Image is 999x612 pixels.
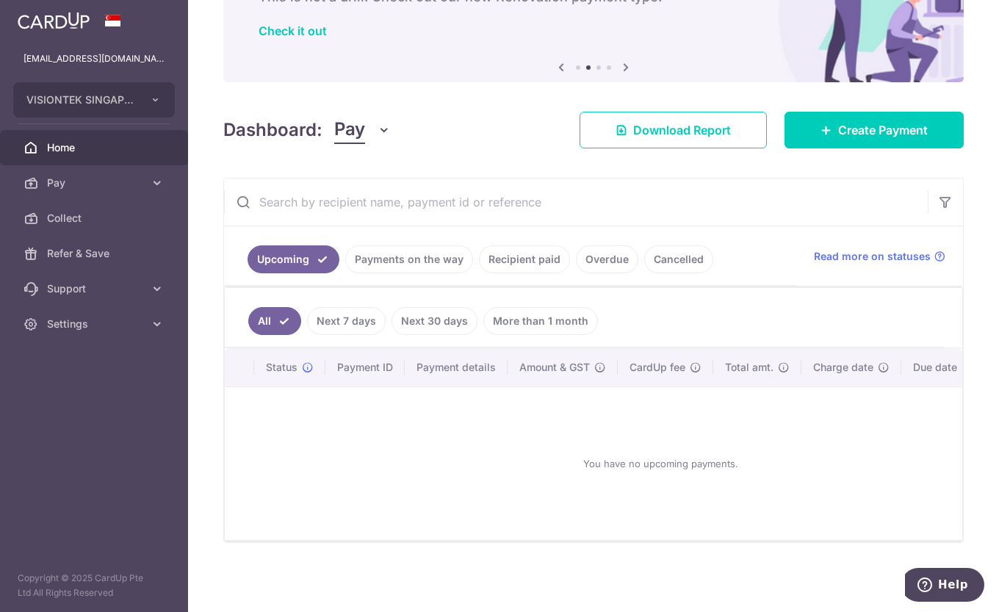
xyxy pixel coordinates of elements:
[47,211,144,226] span: Collect
[838,121,928,139] span: Create Payment
[814,249,945,264] a: Read more on statuses
[785,112,964,148] a: Create Payment
[47,317,144,331] span: Settings
[630,360,685,375] span: CardUp fee
[18,12,90,29] img: CardUp
[307,307,386,335] a: Next 7 days
[248,307,301,335] a: All
[224,179,928,226] input: Search by recipient name, payment id or reference
[345,245,473,273] a: Payments on the way
[405,348,508,386] th: Payment details
[813,360,873,375] span: Charge date
[259,24,327,38] a: Check it out
[644,245,713,273] a: Cancelled
[24,51,165,66] p: [EMAIL_ADDRESS][DOMAIN_NAME]
[266,360,297,375] span: Status
[325,348,405,386] th: Payment ID
[814,249,931,264] span: Read more on statuses
[47,140,144,155] span: Home
[13,82,175,118] button: VISIONTEK SINGAPORE PTE. LTD.
[913,360,957,375] span: Due date
[519,360,590,375] span: Amount & GST
[334,116,365,144] span: Pay
[479,245,570,273] a: Recipient paid
[905,568,984,605] iframe: Opens a widget where you can find more information
[47,176,144,190] span: Pay
[47,281,144,296] span: Support
[725,360,773,375] span: Total amt.
[223,117,322,143] h4: Dashboard:
[576,245,638,273] a: Overdue
[47,246,144,261] span: Refer & Save
[248,245,339,273] a: Upcoming
[392,307,477,335] a: Next 30 days
[334,116,391,144] button: Pay
[26,93,135,107] span: VISIONTEK SINGAPORE PTE. LTD.
[580,112,767,148] a: Download Report
[483,307,598,335] a: More than 1 month
[633,121,731,139] span: Download Report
